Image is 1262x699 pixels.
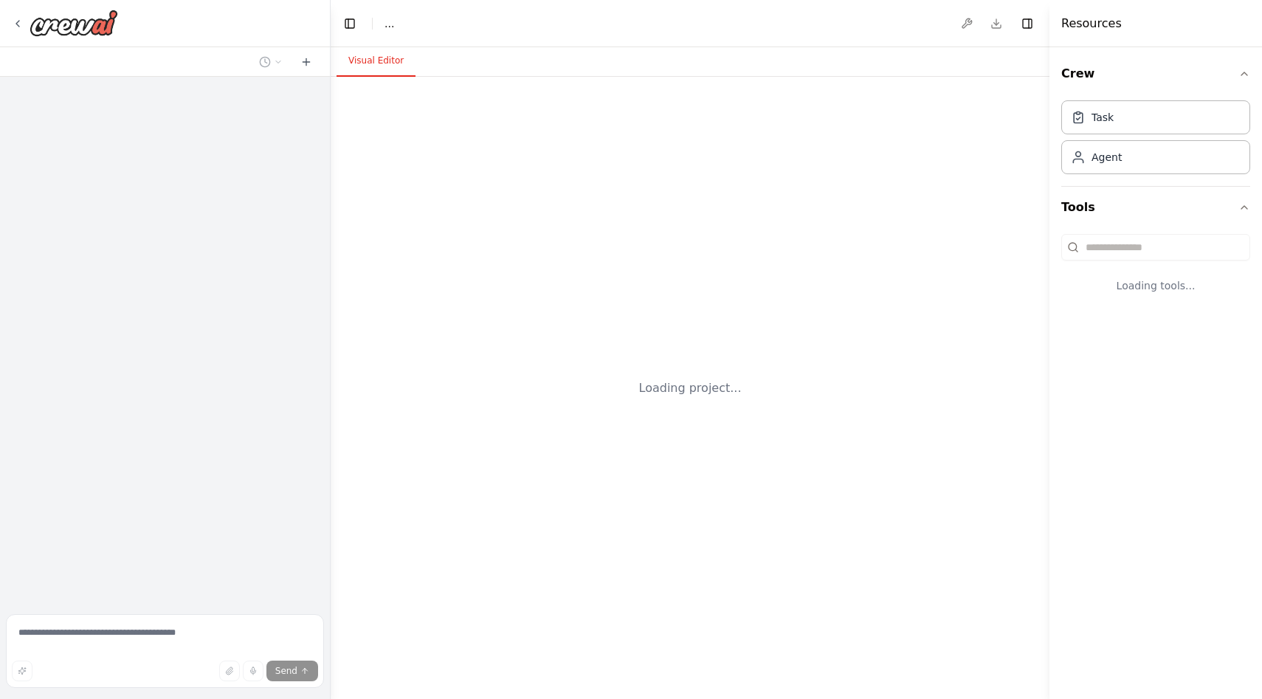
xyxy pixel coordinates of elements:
[1061,228,1250,317] div: Tools
[1017,13,1038,34] button: Hide right sidebar
[12,661,32,681] button: Improve this prompt
[337,46,416,77] button: Visual Editor
[1061,266,1250,305] div: Loading tools...
[1092,150,1122,165] div: Agent
[219,661,240,681] button: Upload files
[385,16,394,31] span: ...
[30,10,118,36] img: Logo
[266,661,318,681] button: Send
[1092,110,1114,125] div: Task
[1061,53,1250,94] button: Crew
[385,16,394,31] nav: breadcrumb
[275,665,297,677] span: Send
[253,53,289,71] button: Switch to previous chat
[1061,94,1250,186] div: Crew
[294,53,318,71] button: Start a new chat
[639,379,742,397] div: Loading project...
[243,661,263,681] button: Click to speak your automation idea
[1061,187,1250,228] button: Tools
[1061,15,1122,32] h4: Resources
[339,13,360,34] button: Hide left sidebar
